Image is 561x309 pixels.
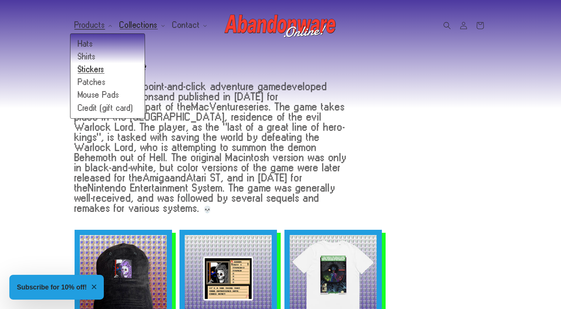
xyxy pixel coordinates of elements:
[132,101,191,112] span: as part of the
[75,172,303,193] span: , and in [DATE] for the
[70,102,145,115] a: Credit (gift card)
[172,22,200,29] span: Contact
[75,91,279,112] span: and published in [DATE] for the
[70,50,145,63] a: Shirts
[170,172,187,183] span: and
[75,60,487,72] h1: Shadowgate
[70,63,145,76] a: Stickers
[70,89,145,101] a: Mouse Pads
[168,17,210,33] summary: Contact
[70,38,145,50] a: Hats
[75,81,349,213] p: Shadowgate point-and-click adventure game ICOM Simulations Macintosh MacVenture Amiga Atari ST Ni...
[75,182,336,214] span: . The game was generally well-received, and was followed by several sequels and remakes for vario...
[75,22,105,29] span: Products
[221,8,340,43] a: Abandonware
[224,11,337,41] img: Abandonware
[70,76,145,89] a: Patches
[120,22,158,29] span: Collections
[439,17,455,34] summary: Search
[70,17,115,33] summary: Products
[75,101,347,183] span: series. The game takes place in the [GEOGRAPHIC_DATA], residence of the evil Warlock Lord. The pl...
[115,17,168,33] summary: Collections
